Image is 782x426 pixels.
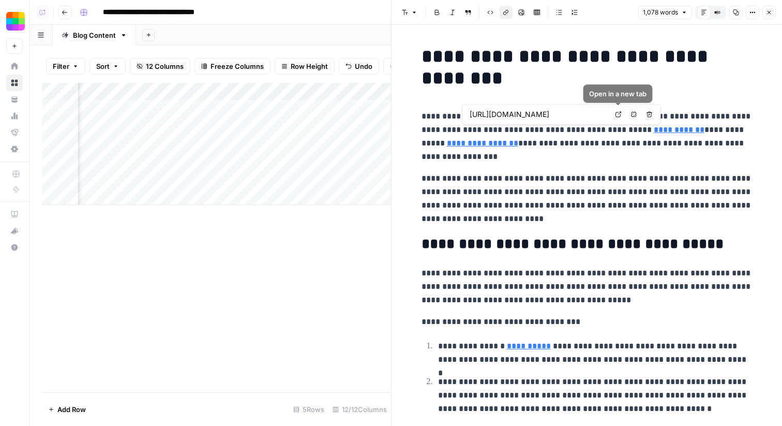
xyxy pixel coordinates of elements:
a: Blog Content [53,25,136,46]
button: Help + Support [6,239,23,256]
div: 5 Rows [289,401,328,418]
a: Your Data [6,91,23,108]
a: AirOps Academy [6,206,23,223]
span: 1,078 words [643,8,678,17]
button: Undo [339,58,379,75]
a: Usage [6,108,23,124]
img: Smallpdf Logo [6,12,25,31]
span: 12 Columns [146,61,184,71]
button: Add Row [42,401,92,418]
button: Row Height [275,58,335,75]
button: Workspace: Smallpdf [6,8,23,34]
div: Blog Content [73,30,116,40]
a: Home [6,58,23,75]
a: Settings [6,141,23,157]
span: Undo [355,61,372,71]
a: Browse [6,75,23,91]
span: Filter [53,61,69,71]
button: Filter [46,58,85,75]
span: Freeze Columns [210,61,264,71]
button: 1,078 words [638,6,692,19]
button: 12 Columns [130,58,190,75]
button: What's new? [6,223,23,239]
button: Sort [89,58,126,75]
span: Row Height [291,61,328,71]
span: Add Row [57,404,86,415]
a: Flightpath [6,124,23,141]
span: Sort [96,61,110,71]
div: What's new? [7,223,22,239]
button: Freeze Columns [194,58,270,75]
div: 12/12 Columns [328,401,391,418]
